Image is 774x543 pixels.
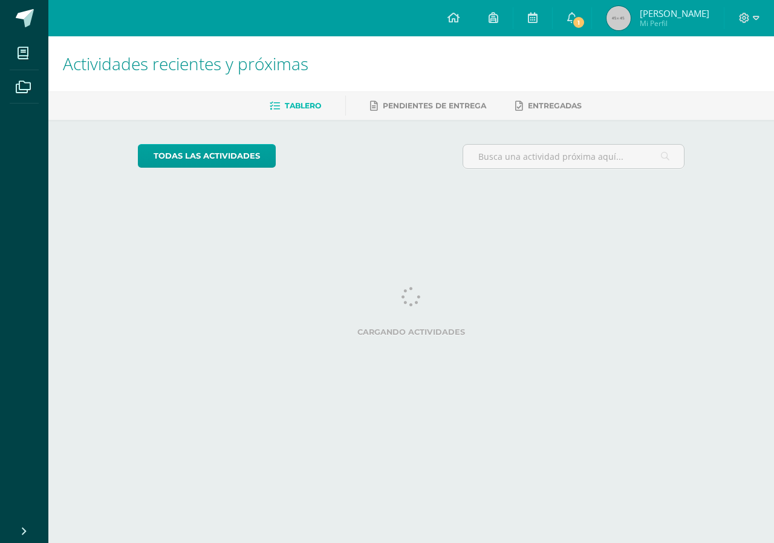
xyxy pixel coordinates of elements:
span: Entregadas [528,101,582,110]
span: 1 [572,16,585,29]
a: Entregadas [515,96,582,116]
a: Tablero [270,96,321,116]
img: 45x45 [607,6,631,30]
input: Busca una actividad próxima aquí... [463,145,685,168]
a: todas las Actividades [138,144,276,168]
span: Pendientes de entrega [383,101,486,110]
label: Cargando actividades [138,327,685,337]
span: Mi Perfil [640,18,709,28]
span: Tablero [285,101,321,110]
span: [PERSON_NAME] [640,7,709,19]
a: Pendientes de entrega [370,96,486,116]
span: Actividades recientes y próximas [63,52,308,75]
